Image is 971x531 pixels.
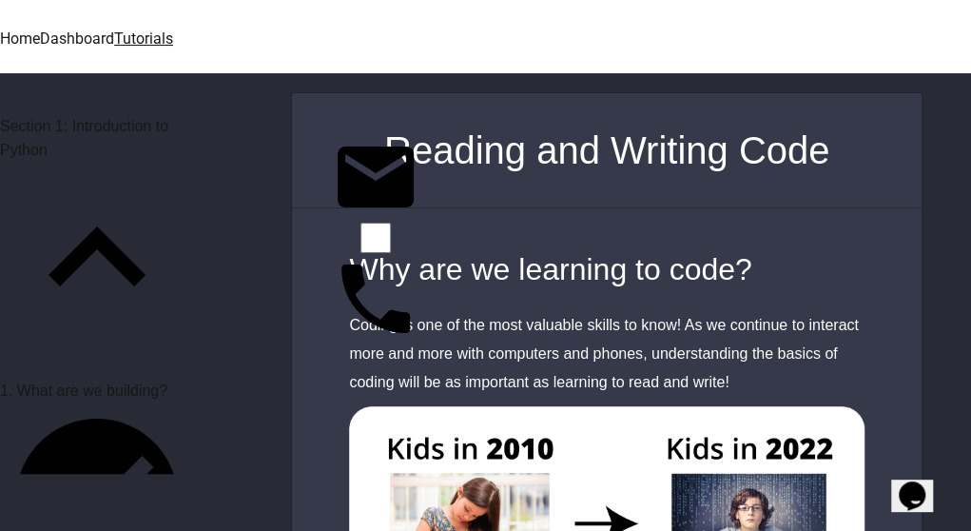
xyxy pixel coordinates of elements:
div: Why are we learning to code? [349,246,864,292]
div: Coding is one of the most valuable skills to know! As we continue to interact more and more with ... [349,311,864,397]
a: Tutorials [114,29,173,48]
iframe: chat widget [891,455,952,512]
a: Dashboard [40,29,114,48]
div: Reading and Writing Code [384,93,829,207]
